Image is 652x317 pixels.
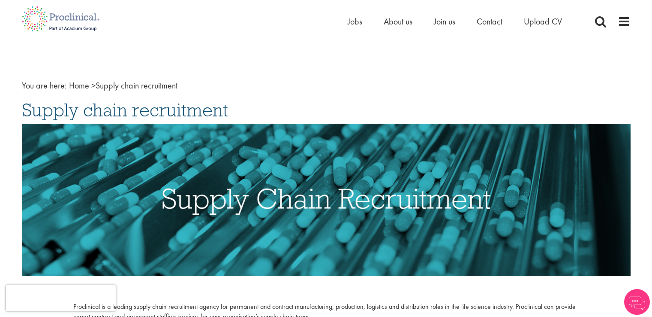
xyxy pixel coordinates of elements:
span: > [91,80,96,91]
img: Chatbot [624,289,650,315]
span: Supply chain recruitment [22,98,228,122]
a: breadcrumb link to Home [69,80,89,91]
img: Supply Chain Recruitment [22,124,631,276]
a: Join us [434,16,455,27]
a: Jobs [348,16,362,27]
a: Contact [477,16,502,27]
span: You are here: [22,80,67,91]
a: Upload CV [524,16,562,27]
iframe: reCAPTCHA [6,285,116,311]
a: About us [384,16,412,27]
span: Supply chain recruitment [69,80,177,91]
